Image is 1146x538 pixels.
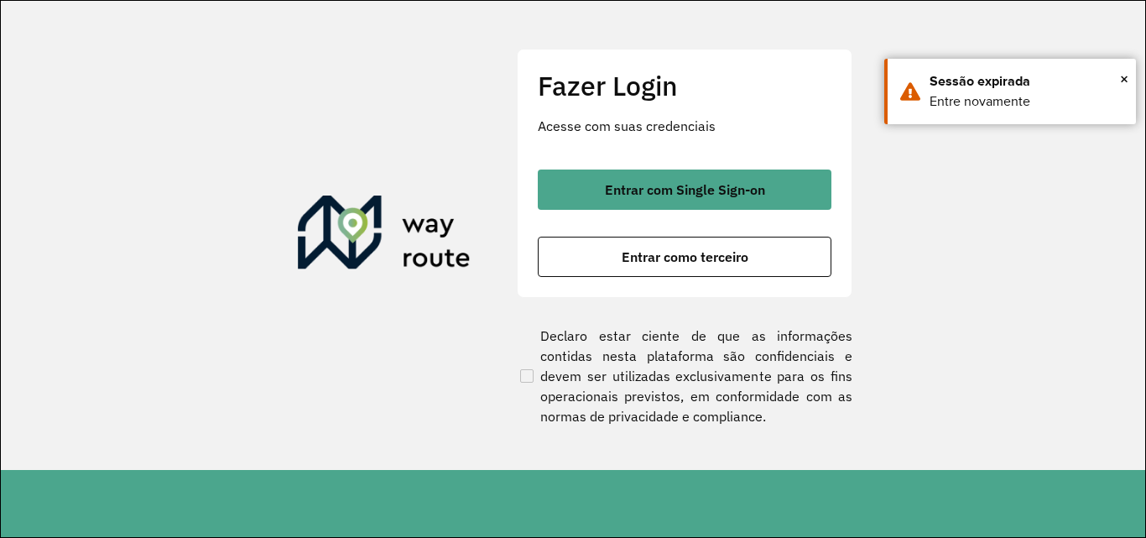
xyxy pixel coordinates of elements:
[605,183,765,196] span: Entrar com Single Sign-on
[930,91,1123,112] div: Entre novamente
[538,170,831,210] button: button
[538,237,831,277] button: button
[538,116,831,136] p: Acesse com suas credenciais
[1120,66,1128,91] span: ×
[298,196,471,276] img: Roteirizador AmbevTech
[622,250,748,264] span: Entrar como terceiro
[1120,66,1128,91] button: Close
[517,326,852,426] label: Declaro estar ciente de que as informações contidas nesta plataforma são confidenciais e devem se...
[538,70,831,102] h2: Fazer Login
[930,71,1123,91] div: Sessão expirada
